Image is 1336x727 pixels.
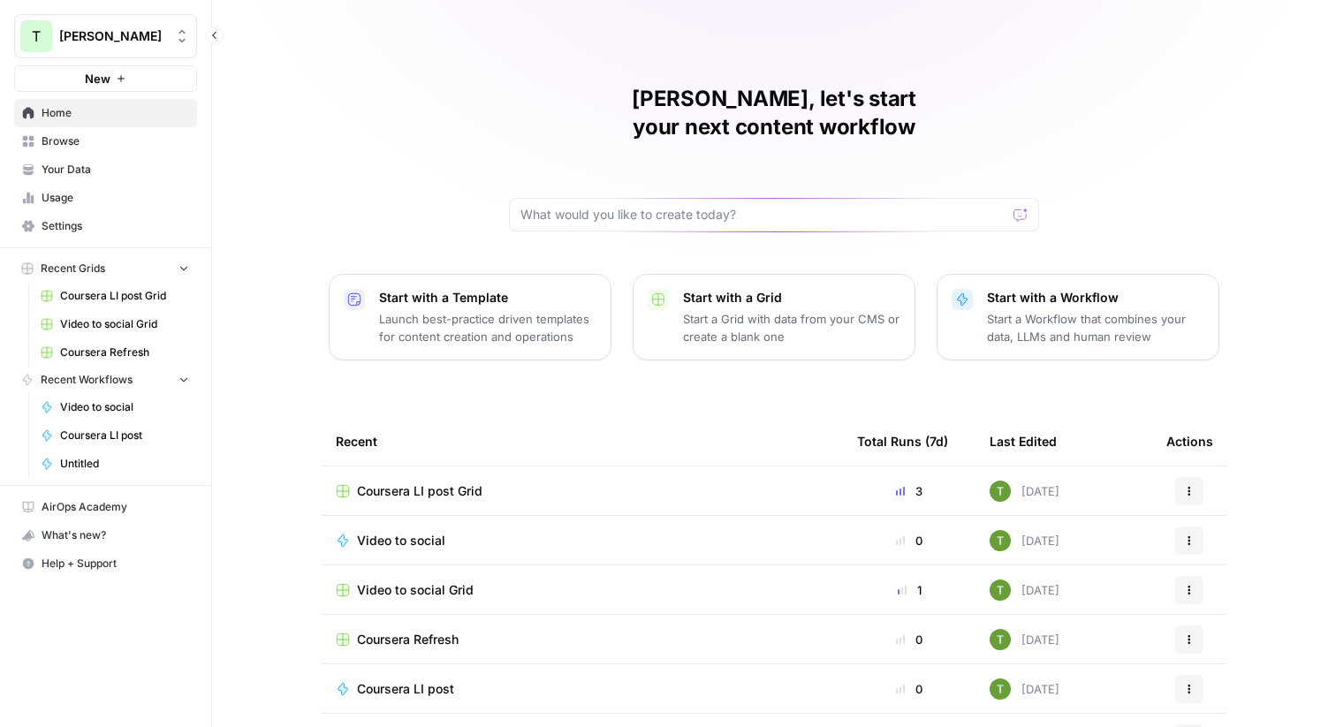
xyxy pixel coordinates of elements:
span: Coursera LI post [357,680,454,698]
div: 3 [857,482,961,500]
span: Untitled [60,456,189,472]
span: AirOps Academy [42,499,189,515]
a: Video to social [33,393,197,421]
span: Home [42,105,189,121]
span: Coursera LI post [60,428,189,443]
span: Video to social [357,532,445,549]
div: [DATE] [990,629,1059,650]
span: Coursera LI post Grid [60,288,189,304]
span: Recent Grids [41,261,105,276]
div: [DATE] [990,678,1059,700]
a: Browse [14,127,197,155]
img: yba7bbzze900hr86j8rqqvfn473j [990,579,1011,601]
span: Browse [42,133,189,149]
a: Your Data [14,155,197,184]
span: Video to social [60,399,189,415]
div: [DATE] [990,530,1059,551]
p: Start with a Grid [683,289,900,307]
div: Last Edited [990,417,1057,466]
span: Settings [42,218,189,234]
div: 0 [857,532,961,549]
button: Help + Support [14,549,197,578]
span: Recent Workflows [41,372,133,388]
div: What's new? [15,522,196,549]
span: Video to social Grid [357,581,474,599]
a: Coursera LI post Grid [336,482,829,500]
a: Video to social Grid [336,581,829,599]
img: yba7bbzze900hr86j8rqqvfn473j [990,678,1011,700]
p: Start with a Workflow [987,289,1204,307]
p: Start a Workflow that combines your data, LLMs and human review [987,310,1204,345]
button: New [14,65,197,92]
span: [PERSON_NAME] [59,27,166,45]
input: What would you like to create today? [520,206,1006,223]
a: Untitled [33,450,197,478]
button: Start with a GridStart a Grid with data from your CMS or create a blank one [633,274,915,360]
a: AirOps Academy [14,493,197,521]
img: yba7bbzze900hr86j8rqqvfn473j [990,530,1011,551]
div: [DATE] [990,481,1059,502]
h1: [PERSON_NAME], let's start your next content workflow [509,85,1039,141]
a: Coursera LI post [33,421,197,450]
div: 0 [857,680,961,698]
span: Video to social Grid [60,316,189,332]
p: Start with a Template [379,289,596,307]
button: Recent Grids [14,255,197,282]
img: yba7bbzze900hr86j8rqqvfn473j [990,629,1011,650]
div: Recent [336,417,829,466]
a: Coursera Refresh [336,631,829,648]
span: Help + Support [42,556,189,572]
a: Coursera LI post Grid [33,282,197,310]
a: Home [14,99,197,127]
a: Coursera LI post [336,680,829,698]
div: Actions [1166,417,1213,466]
button: Start with a TemplateLaunch best-practice driven templates for content creation and operations [329,274,611,360]
div: 1 [857,581,961,599]
div: Total Runs (7d) [857,417,948,466]
a: Usage [14,184,197,212]
p: Start a Grid with data from your CMS or create a blank one [683,310,900,345]
span: Coursera LI post Grid [357,482,482,500]
a: Settings [14,212,197,240]
span: T [32,26,41,47]
span: Your Data [42,162,189,178]
button: Workspace: Travis Demo [14,14,197,58]
span: Usage [42,190,189,206]
span: Coursera Refresh [60,345,189,360]
img: yba7bbzze900hr86j8rqqvfn473j [990,481,1011,502]
a: Video to social Grid [33,310,197,338]
button: What's new? [14,521,197,549]
button: Recent Workflows [14,367,197,393]
span: New [85,70,110,87]
p: Launch best-practice driven templates for content creation and operations [379,310,596,345]
div: [DATE] [990,579,1059,601]
button: Start with a WorkflowStart a Workflow that combines your data, LLMs and human review [937,274,1219,360]
div: 0 [857,631,961,648]
a: Coursera Refresh [33,338,197,367]
a: Video to social [336,532,829,549]
span: Coursera Refresh [357,631,459,648]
